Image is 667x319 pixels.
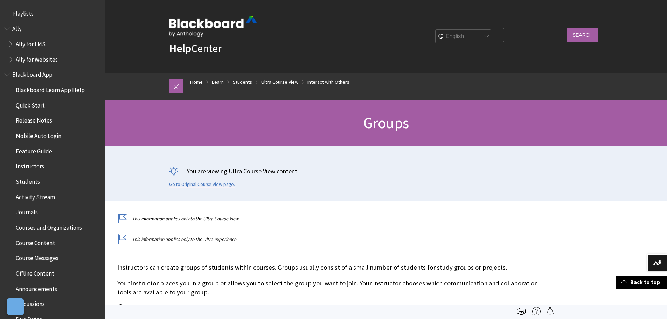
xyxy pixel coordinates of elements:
[532,307,541,315] img: More help
[16,54,58,63] span: Ally for Websites
[169,181,235,188] a: Go to Original Course View page.
[7,298,24,315] button: Ouvrir le centre de préférences
[4,23,101,65] nav: Book outline for Anthology Ally Help
[16,252,58,262] span: Course Messages
[12,8,34,17] span: Playlists
[546,307,554,315] img: Follow this page
[117,236,551,243] p: This information applies only to the Ultra experience.
[117,215,551,222] p: This information applies only to the Ultra Course View.
[567,28,598,42] input: Search
[16,268,54,277] span: Offline Content
[169,41,191,55] strong: Help
[190,78,203,86] a: Home
[16,38,46,48] span: Ally for LMS
[169,16,257,37] img: Blackboard by Anthology
[616,276,667,289] a: Back to top
[436,30,492,44] select: Site Language Selector
[12,23,22,33] span: Ally
[307,78,349,86] a: Interact with Others
[212,78,224,86] a: Learn
[517,307,526,315] img: Print
[16,283,57,292] span: Announcements
[16,222,82,231] span: Courses and Organizations
[127,304,204,312] a: More on group assignments
[261,78,298,86] a: Ultra Course View
[16,161,44,170] span: Instructors
[12,69,53,78] span: Blackboard App
[169,41,222,55] a: HelpCenter
[16,191,55,201] span: Activity Stream
[233,78,252,86] a: Students
[16,145,52,155] span: Feature Guide
[117,279,551,297] p: Your instructor places you in a group or allows you to select the group you want to join. Your in...
[16,115,52,124] span: Release Notes
[16,130,61,139] span: Mobile Auto Login
[16,99,45,109] span: Quick Start
[16,84,85,93] span: Blackboard Learn App Help
[16,176,40,185] span: Students
[117,263,551,272] p: Instructors can create groups of students within courses. Groups usually consist of a small numbe...
[363,113,409,132] span: Groups
[16,237,55,247] span: Course Content
[16,298,45,307] span: Discussions
[169,167,603,175] p: You are viewing Ultra Course View content
[4,8,101,20] nav: Book outline for Playlists
[16,207,38,216] span: Journals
